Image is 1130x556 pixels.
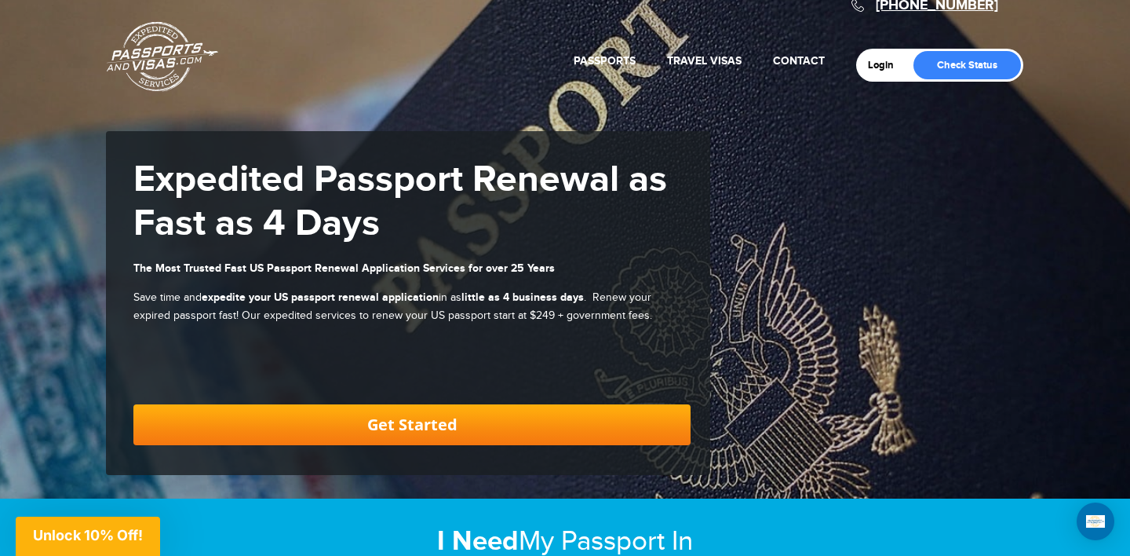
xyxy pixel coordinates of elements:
p: Save time and in as . Renew your expired passport fast! Our expedited services to renew your US p... [133,289,691,324]
strong: Expedited Passport Renewal as Fast as 4 Days [133,157,667,247]
a: Passports & [DOMAIN_NAME] [107,21,218,92]
strong: little as 4 business days [461,291,584,304]
a: Passports [574,54,636,68]
strong: expedite your US passport renewal application [202,291,439,304]
span: Unlock 10% Off! [33,527,143,543]
a: Contact [773,54,825,68]
strong: The Most Trusted Fast US Passport Renewal Application Services for over 25 Years [133,262,555,275]
a: Check Status [913,51,1021,79]
iframe: Customer reviews powered by Trustpilot [133,365,691,381]
a: Login [868,59,905,71]
div: Open Intercom Messenger [1077,503,1114,540]
div: Unlock 10% Off! [16,517,160,556]
a: Travel Visas [667,54,742,68]
a: Get Started [133,404,691,445]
